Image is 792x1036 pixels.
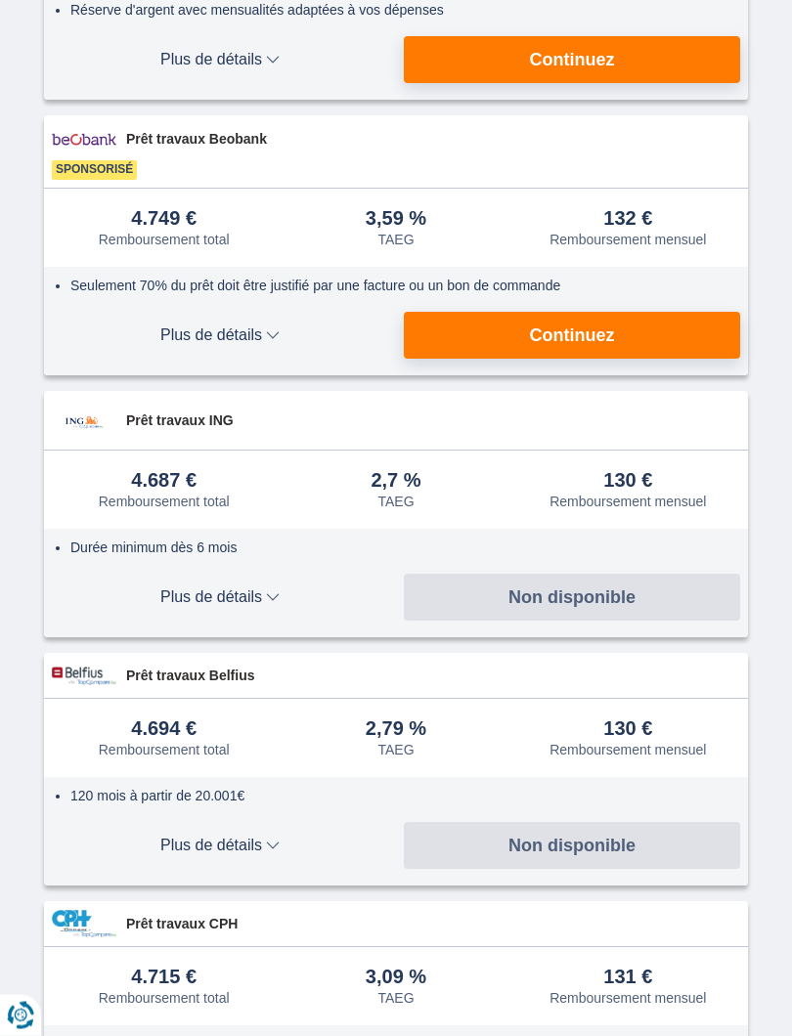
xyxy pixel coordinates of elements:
span: Non disponible [508,589,636,607]
span: Prêt travaux Belfius [126,667,740,686]
span: Prêt travaux Beobank [126,130,740,150]
span: Plus de détails [52,839,388,854]
button: Continuez [404,37,740,84]
span: Plus de détails [52,328,388,344]
img: pret personnel Belfius [52,668,116,686]
div: 4.694 € [131,719,197,741]
div: Remboursement total [99,495,230,510]
button: Plus de détails [52,823,388,870]
li: 120 mois à partir de 20.001€ [70,787,733,806]
div: 3,09 % [366,968,426,989]
img: pret personnel Beobank [52,124,116,156]
div: 2,79 % [366,719,426,741]
button: Plus de détails [52,37,388,84]
span: Continuez [530,52,615,69]
div: 4.749 € [131,209,197,231]
div: Remboursement mensuel [550,495,706,510]
div: 3,59 % [366,209,426,231]
div: Remboursement mensuel [550,233,706,248]
span: Plus de détails [52,590,388,606]
span: Continuez [530,327,615,345]
div: 132 € [603,209,652,231]
li: Durée minimum dès 6 mois [70,539,733,558]
div: TAEG [377,495,414,510]
button: Continuez [404,313,740,360]
div: 130 € [603,719,652,741]
div: TAEG [377,233,414,248]
div: 2,7 % [371,471,420,493]
span: Non disponible [508,838,636,855]
div: 4.687 € [131,471,197,493]
button: Non disponible [404,575,740,622]
button: Plus de détails [52,575,388,622]
div: Remboursement total [99,743,230,758]
span: Sponsorisé [52,161,137,181]
div: 131 € [603,968,652,989]
span: Prêt travaux ING [126,411,740,431]
div: 4.715 € [131,968,197,989]
div: 130 € [603,471,652,493]
div: Remboursement mensuel [550,991,706,1007]
li: Réserve d'argent avec mensualités adaptées à vos dépenses [70,1,733,21]
span: Plus de détails [52,53,388,68]
div: Remboursement total [99,991,230,1007]
li: Seulement 70% du prêt doit être justifié par une facture ou un bon de commande [70,277,733,296]
img: pret personnel ING [52,400,116,443]
div: TAEG [377,991,414,1007]
div: Remboursement total [99,233,230,248]
div: TAEG [377,743,414,758]
button: Plus de détails [52,313,388,360]
img: pret personnel CPH Banque [52,911,116,938]
span: Prêt travaux CPH [126,915,740,934]
div: Remboursement mensuel [550,743,706,758]
button: Non disponible [404,823,740,870]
